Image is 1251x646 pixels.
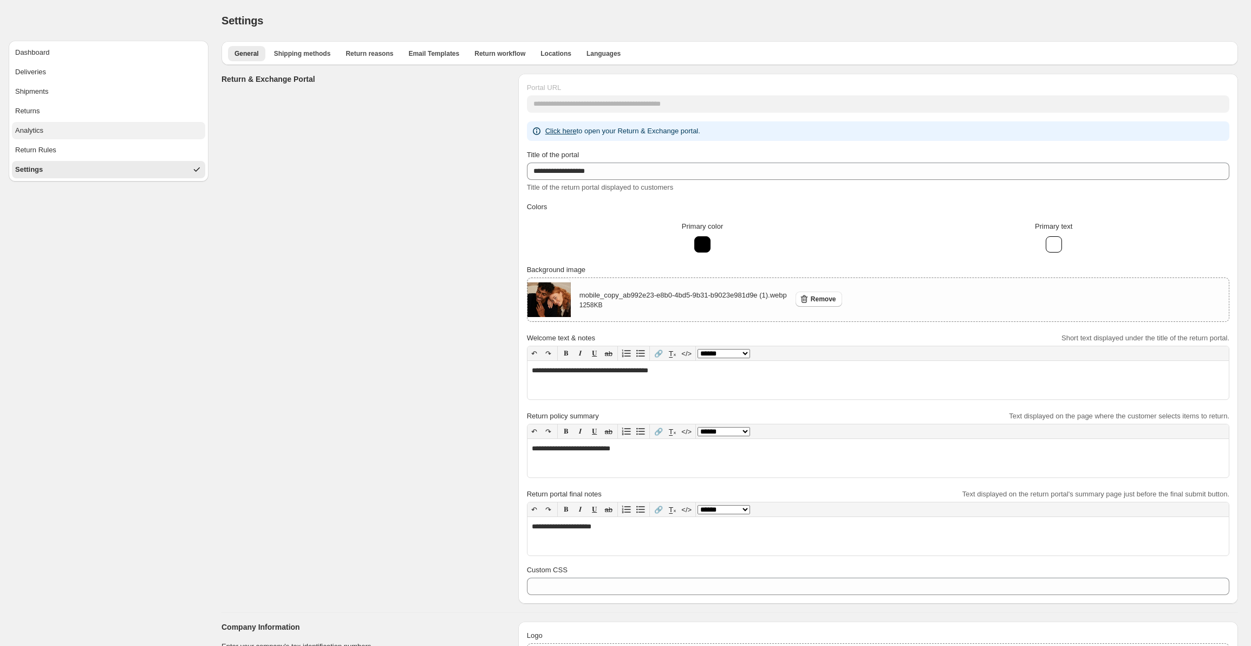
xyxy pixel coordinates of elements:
button: 🔗 [651,346,666,360]
div: Settings [15,164,43,175]
button: 𝐁 [559,346,574,360]
span: Languages [587,49,621,58]
button: 𝐁 [559,424,574,438]
button: 𝑰 [574,346,588,360]
button: T̲ₓ [666,502,680,516]
span: Return reasons [346,49,393,58]
span: to open your Return & Exchange portal. [545,127,700,135]
div: Shipments [15,86,48,97]
span: Remove [811,295,836,303]
a: Click here [545,127,577,135]
span: Return policy summary [527,412,599,420]
button: Return Rules [12,141,205,159]
button: Numbered list [620,502,634,516]
button: ab [602,346,616,360]
button: Deliveries [12,63,205,81]
button: Analytics [12,122,205,139]
span: Primary color [682,222,724,230]
div: Analytics [15,125,43,136]
button: 𝑰 [574,424,588,438]
span: Email Templates [408,49,459,58]
h3: Return & Exchange Portal [221,74,510,85]
button: 𝐁 [559,502,574,516]
div: Deliveries [15,67,46,77]
span: Short text displayed under the title of the return portal. [1061,334,1229,342]
button: ↷ [542,502,556,516]
s: ab [604,428,612,436]
button: 𝐔 [588,502,602,516]
span: Title of the return portal displayed to customers [527,183,673,191]
button: </> [680,346,694,360]
button: ab [602,424,616,438]
div: Dashboard [15,47,50,58]
span: Primary text [1035,222,1072,230]
button: Numbered list [620,424,634,438]
span: Settings [221,15,263,27]
button: ↷ [542,346,556,360]
button: Bullet list [634,424,648,438]
span: Shipping methods [274,49,331,58]
span: Logo [527,631,543,639]
span: Portal URL [527,83,562,92]
span: Colors [527,203,548,211]
button: Returns [12,102,205,120]
div: mobile_copy_ab992e23-e8b0-4bd5-9b31-b9023e981d9e (1).webp [579,290,787,309]
p: 1258 KB [579,301,787,309]
button: ↶ [527,424,542,438]
h3: Company Information [221,622,510,632]
button: </> [680,424,694,438]
button: T̲ₓ [666,424,680,438]
s: ab [604,506,612,514]
button: Remove [796,292,843,307]
span: Welcome text & notes [527,334,595,342]
button: 𝑰 [574,502,588,516]
span: Locations [540,49,571,58]
span: Return portal final notes [527,490,602,498]
button: Numbered list [620,346,634,360]
span: Return workflow [474,49,525,58]
button: 🔗 [651,424,666,438]
button: 🔗 [651,502,666,516]
div: Returns [15,106,40,117]
span: 𝐔 [592,427,597,435]
button: ↷ [542,424,556,438]
button: Settings [12,161,205,178]
button: ab [602,502,616,516]
div: Return Rules [15,145,56,156]
button: 𝐔 [588,346,602,360]
span: Title of the portal [527,151,579,159]
span: Text displayed on the page where the customer selects items to return. [1009,412,1229,420]
button: 𝐔 [588,424,602,438]
button: Bullet list [634,502,648,516]
button: Dashboard [12,44,205,61]
span: 𝐔 [592,505,597,513]
button: T̲ₓ [666,346,680,360]
span: General [234,49,259,58]
button: ↶ [527,502,542,516]
span: Background image [527,266,585,274]
span: 𝐔 [592,349,597,357]
s: ab [604,350,612,358]
button: Bullet list [634,346,648,360]
span: Text displayed on the return portal's summary page just before the final submit button. [962,490,1229,498]
button: ↶ [527,346,542,360]
button: Shipments [12,83,205,100]
button: </> [680,502,694,516]
span: Custom CSS [527,566,568,574]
